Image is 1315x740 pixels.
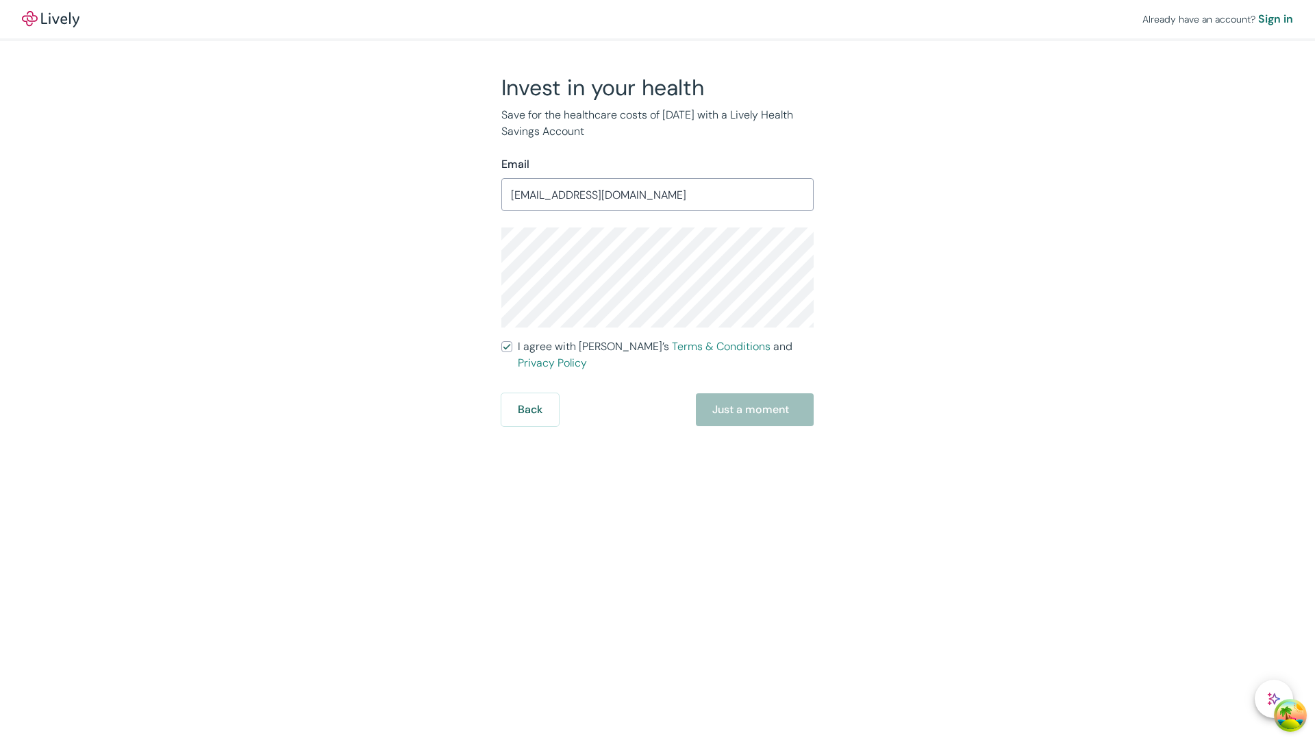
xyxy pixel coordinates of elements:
span: I agree with [PERSON_NAME]’s and [518,338,814,371]
svg: Lively AI Assistant [1267,692,1281,706]
button: Open Tanstack query devtools [1277,702,1304,729]
button: Back [501,393,559,426]
img: Lively [22,11,79,27]
a: Privacy Policy [518,356,587,370]
button: chat [1255,680,1293,718]
a: Sign in [1258,11,1293,27]
div: Already have an account? [1142,11,1293,27]
a: Terms & Conditions [672,339,771,354]
label: Email [501,156,529,173]
p: Save for the healthcare costs of [DATE] with a Lively Health Savings Account [501,107,814,140]
a: LivelyLively [22,11,79,27]
h2: Invest in your health [501,74,814,101]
